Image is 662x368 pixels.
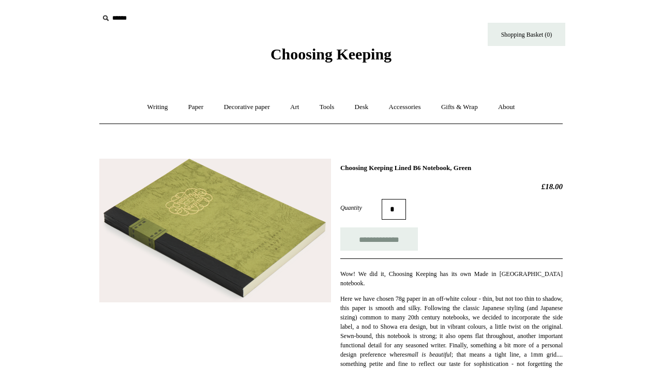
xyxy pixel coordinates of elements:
a: Desk [345,94,378,121]
a: Paper [179,94,213,121]
a: Tools [310,94,344,121]
a: Writing [138,94,177,121]
em: small is beautiful [405,351,452,358]
h1: Choosing Keeping Lined B6 Notebook, Green [340,164,563,172]
a: Accessories [380,94,430,121]
p: Wow! We did it, Choosing Keeping has its own Made in [GEOGRAPHIC_DATA] notebook. [340,269,563,288]
a: About [489,94,524,121]
a: Shopping Basket (0) [488,23,565,46]
img: Choosing Keeping Lined B6 Notebook, Green [99,159,331,303]
a: Decorative paper [215,94,279,121]
a: Choosing Keeping [270,54,392,61]
h2: £18.00 [340,182,563,191]
label: Quantity [340,203,382,212]
span: Choosing Keeping [270,45,392,63]
a: Art [281,94,308,121]
a: Gifts & Wrap [432,94,487,121]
